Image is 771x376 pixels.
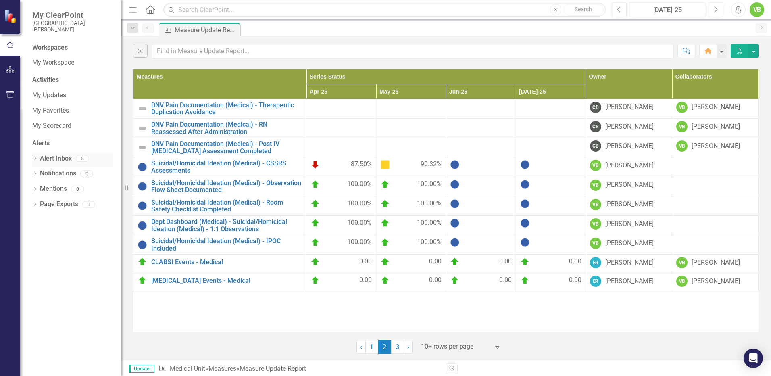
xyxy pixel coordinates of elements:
img: On Target [310,199,320,209]
div: Workspaces [32,43,68,52]
div: VB [590,180,601,191]
span: ‹ [360,343,362,351]
div: [PERSON_NAME] [605,219,654,229]
a: My Favorites [32,106,113,115]
span: 100.00% [347,199,372,209]
a: Medical Unit [170,365,205,372]
div: [PERSON_NAME] [605,258,654,267]
div: ER [590,257,601,268]
div: 5 [76,155,89,162]
a: Suicidal/Homicidal Ideation (Medical) - IPOC Included [151,238,302,252]
span: 100.00% [347,238,372,247]
div: VB [676,102,688,113]
div: VB [676,140,688,152]
div: VB [590,238,601,249]
div: VB [590,218,601,230]
span: 100.00% [347,180,372,189]
img: No Information [450,199,460,209]
img: On Target [520,276,530,285]
div: [PERSON_NAME] [605,180,654,190]
img: Below Plan [310,160,320,169]
a: My Updates [32,91,113,100]
img: No Information [520,199,530,209]
img: On Target [310,238,320,247]
a: Dept Dashboard (Medical) - Suicidal/Homicidal Ideation (Medical) - 1:1 Observations [151,218,302,232]
a: Notifications [40,169,76,178]
img: No Information [138,162,147,172]
img: No Information [138,221,147,230]
span: 0.00 [499,276,512,285]
a: Suicidal/Homicidal Ideation (Medical) - Room Safety Checklist Completed [151,199,302,213]
img: On Target [380,257,390,267]
div: [PERSON_NAME] [692,122,740,132]
a: DNV Pain Documentation (Medical) - Post IV [MEDICAL_DATA] Assessment Completed [151,140,302,155]
span: Search [575,6,592,13]
input: Search ClearPoint... [163,3,606,17]
div: VB [590,199,601,210]
div: [PERSON_NAME] [692,258,740,267]
div: [PERSON_NAME] [605,142,654,151]
span: Updater [129,365,154,373]
div: VB [676,276,688,287]
a: 1 [365,340,378,354]
img: ClearPoint Strategy [4,9,18,23]
img: On Target [310,276,320,285]
img: No Information [450,218,460,228]
img: Not Defined [138,123,147,133]
span: 0.00 [429,276,442,285]
small: [GEOGRAPHIC_DATA][PERSON_NAME] [32,20,113,33]
a: CLABSI Events - Medical [151,259,302,266]
td: Double-Click to Edit Right Click for Context Menu [133,119,306,138]
img: On Target [450,276,460,285]
a: Page Exports [40,200,78,209]
span: 0.00 [429,257,442,267]
span: 100.00% [417,218,442,228]
a: 3 [391,340,404,354]
div: Open Intercom Messenger [744,349,763,368]
span: 87.50% [351,160,372,169]
a: My Workspace [32,58,113,67]
div: VB [676,121,688,132]
div: 1 [82,201,95,208]
input: Find in Measure Update Report... [152,44,673,59]
div: CB [590,102,601,113]
a: Suicidal/Homicidal Ideation (Medical) - CSSRS Assessments [151,160,302,174]
td: Double-Click to Edit Right Click for Context Menu [133,157,306,177]
div: ER [590,276,601,287]
img: On Target [310,180,320,189]
div: Measure Update Report [175,25,238,35]
div: [PERSON_NAME] [605,200,654,209]
img: No Information [450,160,460,169]
div: VB [676,257,688,268]
img: On Target [380,276,390,285]
a: Suicidal/Homicidal Ideation (Medical) - Observation Flow Sheet Documented [151,180,302,194]
span: 2 [378,340,391,354]
span: 100.00% [417,199,442,209]
span: 0.00 [499,257,512,267]
span: 0.00 [569,257,581,267]
span: My ClearPoint [32,10,113,20]
img: No Information [520,180,530,189]
span: 100.00% [417,238,442,247]
span: 100.00% [347,218,372,228]
button: [DATE]-25 [629,2,706,17]
div: [PERSON_NAME] [605,277,654,286]
img: Not Defined [138,143,147,152]
div: [PERSON_NAME] [605,102,654,112]
td: Double-Click to Edit Right Click for Context Menu [133,99,306,118]
img: On Target [138,257,147,267]
a: Mentions [40,184,67,194]
span: 100.00% [417,180,442,189]
img: No Information [520,160,530,169]
img: No Information [520,218,530,228]
button: VB [750,2,764,17]
div: VB [590,160,601,171]
img: No Information [450,238,460,247]
a: [MEDICAL_DATA] Events - Medical [151,277,302,284]
a: Alert Inbox [40,154,72,163]
td: Double-Click to Edit Right Click for Context Menu [133,235,306,255]
img: No Information [138,240,147,250]
a: My Scorecard [32,121,113,131]
a: DNV Pain Documentation (Medical) - RN Reassessed After Administration [151,121,302,135]
img: On Target [520,257,530,267]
